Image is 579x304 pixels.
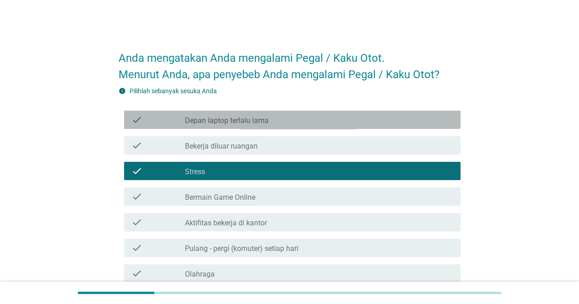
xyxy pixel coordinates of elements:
label: Aktifitas bekerja di kantor [185,219,267,228]
label: Pilihlah sebanyak sesuka Anda [130,87,217,95]
h2: Anda mengatakan Anda mengalami Pegal / Kaku Otot. Menurut Anda, apa penyebeb Anda mengalami Pegal... [119,41,460,83]
label: Pulang - pergi (komuter) setiap hari [185,244,298,253]
i: info [119,87,126,95]
i: check [131,268,142,279]
i: check [131,114,142,125]
i: check [131,217,142,228]
i: check [131,191,142,202]
label: Bermain Game Online [185,193,255,202]
i: check [131,242,142,253]
label: Olahraga [185,270,215,279]
i: check [131,140,142,151]
label: Bekerja diluar ruangan [185,142,258,151]
label: Stress [185,167,205,176]
i: check [131,165,142,176]
label: Depan laptop terlalu lama [185,116,269,125]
